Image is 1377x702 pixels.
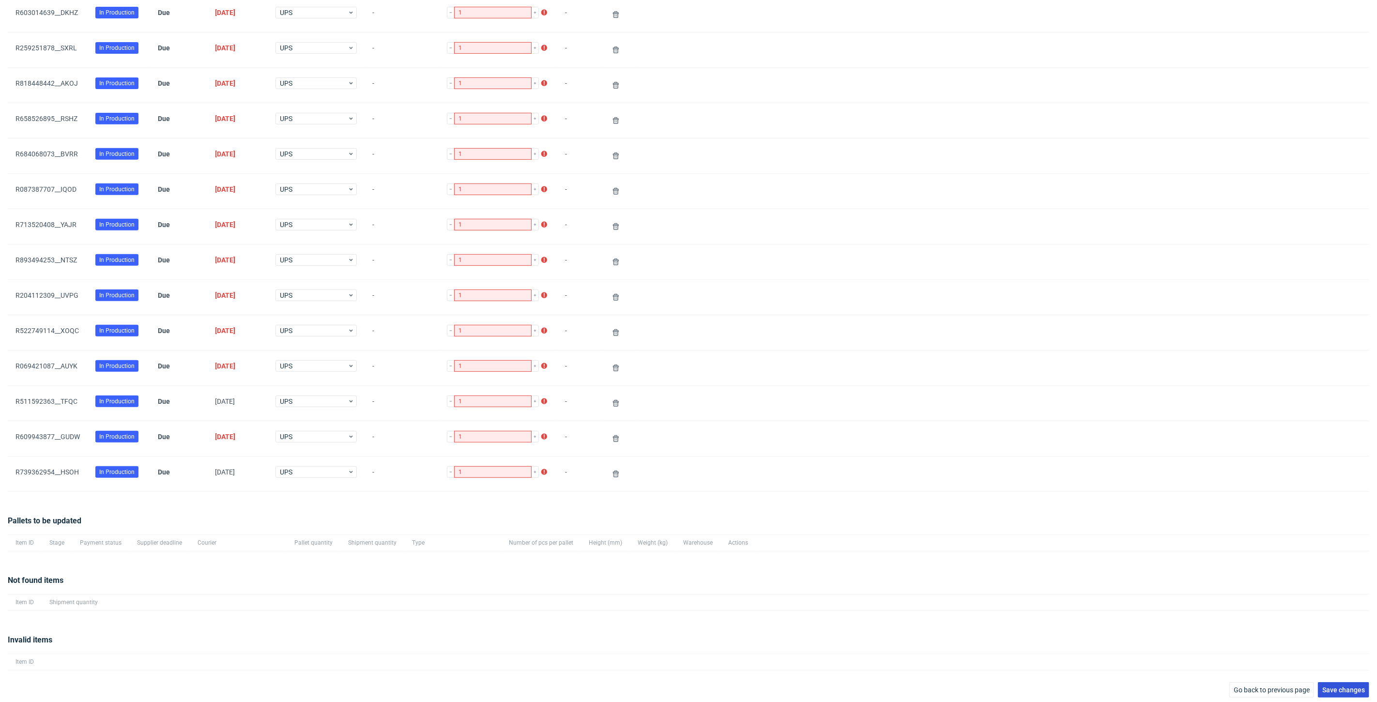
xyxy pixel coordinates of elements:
[215,9,235,16] span: [DATE]
[49,539,64,547] span: Stage
[280,290,348,300] span: UPS
[198,539,279,547] span: Courier
[158,185,170,193] span: Due
[683,539,713,547] span: Warehouse
[158,362,170,370] span: Due
[158,44,170,52] span: Due
[565,115,595,126] span: -
[215,362,235,370] span: [DATE]
[565,9,595,20] span: -
[215,327,235,335] span: [DATE]
[372,291,431,303] span: -
[15,221,76,229] a: R713520408__YAJR
[372,115,431,126] span: -
[565,291,595,303] span: -
[215,150,235,158] span: [DATE]
[280,184,348,194] span: UPS
[99,256,135,264] span: In Production
[215,79,235,87] span: [DATE]
[280,361,348,371] span: UPS
[565,433,595,444] span: -
[280,220,348,229] span: UPS
[565,256,595,268] span: -
[99,397,135,406] span: In Production
[158,256,170,264] span: Due
[158,291,170,299] span: Due
[158,327,170,335] span: Due
[8,515,1369,534] div: Pallets to be updated
[294,539,333,547] span: Pallet quantity
[280,43,348,53] span: UPS
[280,8,348,17] span: UPS
[280,114,348,123] span: UPS
[565,44,595,56] span: -
[280,255,348,265] span: UPS
[728,539,748,547] span: Actions
[99,326,135,335] span: In Production
[137,539,182,547] span: Supplier deadline
[158,9,170,16] span: Due
[215,221,235,229] span: [DATE]
[99,468,135,476] span: In Production
[8,575,1369,594] div: Not found items
[15,397,77,405] a: R511592363__TFQC
[99,185,135,194] span: In Production
[372,433,431,444] span: -
[372,256,431,268] span: -
[280,467,348,477] span: UPS
[158,433,170,441] span: Due
[99,44,135,52] span: In Production
[280,326,348,336] span: UPS
[1229,682,1314,698] button: Go back to previous page
[565,150,595,162] span: -
[215,397,235,405] span: [DATE]
[15,79,78,87] a: R818448442__AKOJ
[158,468,170,476] span: Due
[372,44,431,56] span: -
[15,150,78,158] a: R684068073__BVRR
[280,149,348,159] span: UPS
[15,362,77,370] a: R069421087__AUYK
[15,185,76,193] a: R087387707__IQOD
[565,468,595,480] span: -
[15,539,34,547] span: Item ID
[565,397,595,409] span: -
[99,8,135,17] span: In Production
[565,221,595,232] span: -
[215,44,235,52] span: [DATE]
[372,468,431,480] span: -
[638,539,668,547] span: Weight (kg)
[8,634,1369,654] div: Invalid items
[15,291,78,299] a: R204112309__UVPG
[15,433,80,441] a: R609943877__GUDW
[15,468,79,476] a: R739362954__HSOH
[215,468,235,476] span: [DATE]
[372,185,431,197] span: -
[412,539,493,547] span: Type
[372,150,431,162] span: -
[99,291,135,300] span: In Production
[15,256,77,264] a: R893494253__NTSZ
[372,79,431,91] span: -
[99,362,135,370] span: In Production
[99,114,135,123] span: In Production
[372,397,431,409] span: -
[158,115,170,122] span: Due
[280,432,348,442] span: UPS
[15,327,79,335] a: R522749114__XOQC
[99,150,135,158] span: In Production
[215,185,235,193] span: [DATE]
[49,598,98,607] span: Shipment quantity
[80,539,122,547] span: Payment status
[158,397,170,405] span: Due
[372,327,431,338] span: -
[348,539,397,547] span: Shipment quantity
[215,291,235,299] span: [DATE]
[565,185,595,197] span: -
[158,79,170,87] span: Due
[280,78,348,88] span: UPS
[158,150,170,158] span: Due
[565,79,595,91] span: -
[215,433,235,441] span: [DATE]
